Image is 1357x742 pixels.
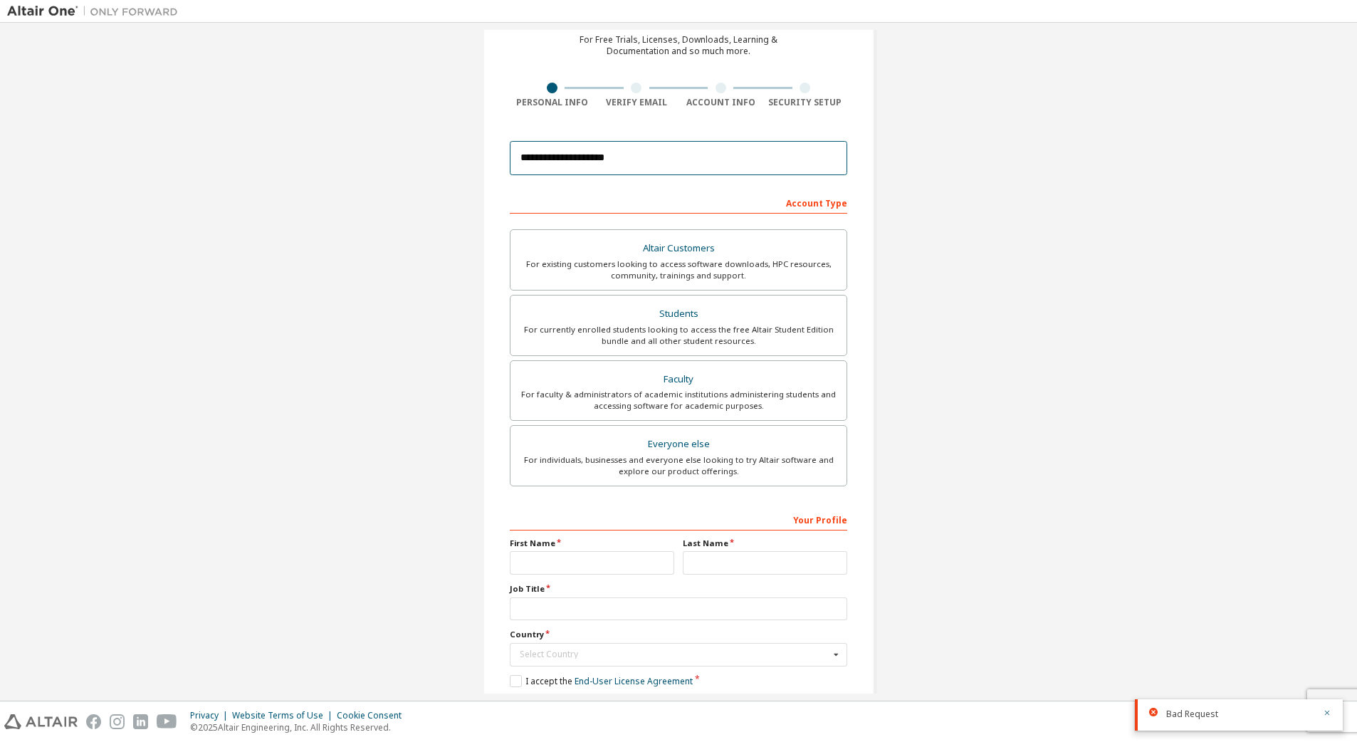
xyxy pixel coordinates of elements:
div: Select Country [520,650,829,659]
label: I accept the [510,675,693,687]
div: For currently enrolled students looking to access the free Altair Student Edition bundle and all ... [519,324,838,347]
div: Faculty [519,370,838,390]
img: linkedin.svg [133,714,148,729]
div: Security Setup [763,97,848,108]
div: Everyone else [519,434,838,454]
div: For faculty & administrators of academic institutions administering students and accessing softwa... [519,389,838,412]
span: Bad Request [1166,709,1218,720]
div: Website Terms of Use [232,710,337,721]
div: Account Info [678,97,763,108]
label: Country [510,629,847,640]
label: Last Name [683,538,847,549]
p: © 2025 Altair Engineering, Inc. All Rights Reserved. [190,721,410,733]
img: Altair One [7,4,185,19]
div: Personal Info [510,97,594,108]
img: youtube.svg [157,714,177,729]
div: For existing customers looking to access software downloads, HPC resources, community, trainings ... [519,258,838,281]
div: For Free Trials, Licenses, Downloads, Learning & Documentation and so much more. [580,34,777,57]
div: Altair Customers [519,239,838,258]
div: For individuals, businesses and everyone else looking to try Altair software and explore our prod... [519,454,838,477]
div: Privacy [190,710,232,721]
label: First Name [510,538,674,549]
img: altair_logo.svg [4,714,78,729]
div: Students [519,304,838,324]
div: Account Type [510,191,847,214]
div: Your Profile [510,508,847,531]
label: Job Title [510,583,847,595]
div: Cookie Consent [337,710,410,721]
img: instagram.svg [110,714,125,729]
div: Verify Email [594,97,679,108]
img: facebook.svg [86,714,101,729]
a: End-User License Agreement [575,675,693,687]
